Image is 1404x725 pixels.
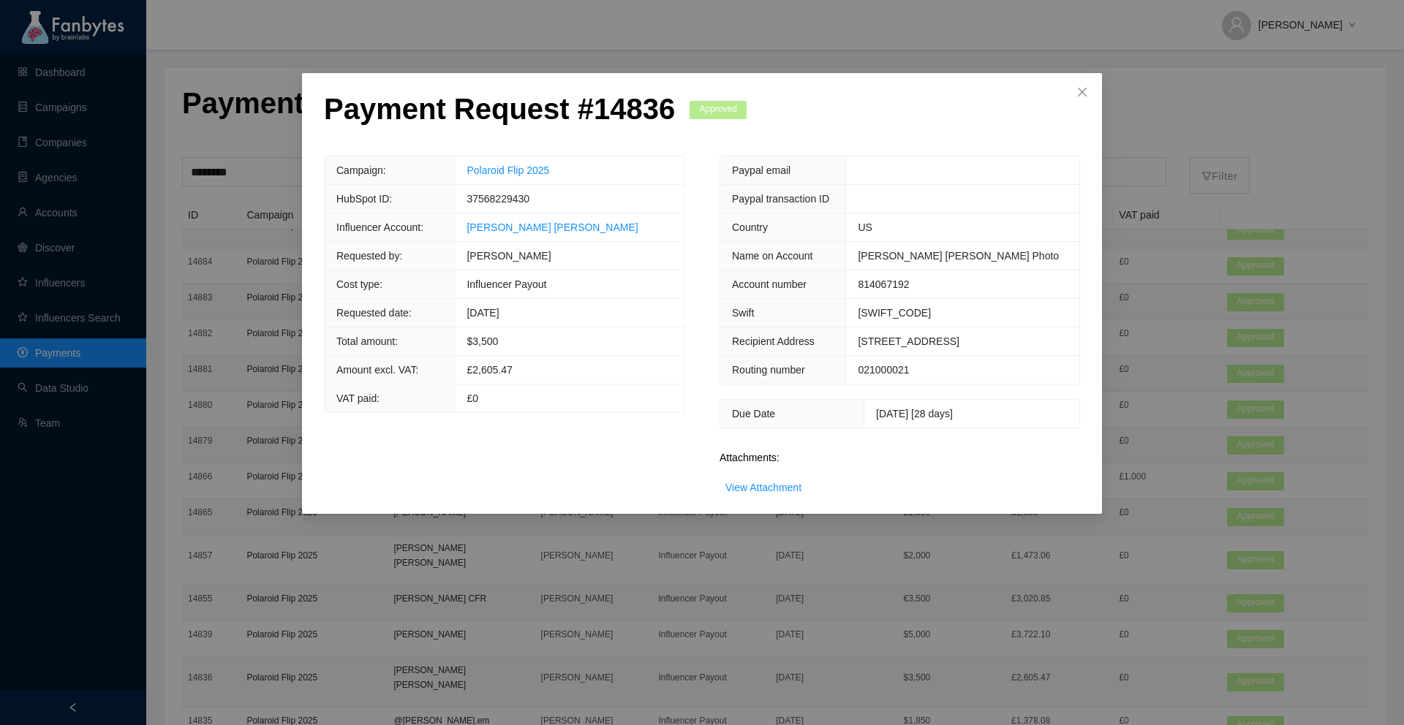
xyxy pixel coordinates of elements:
[858,307,931,319] span: [SWIFT_CODE]
[858,278,909,290] span: 814067192
[732,221,768,233] span: Country
[467,193,529,205] span: 37568229430
[690,101,747,119] span: Approved
[732,364,805,376] span: Routing number
[336,193,392,205] span: HubSpot ID:
[467,164,549,176] a: Polaroid Flip 2025
[467,307,499,319] span: [DATE]
[876,408,953,420] span: [DATE] [28 days]
[336,335,398,347] span: Total amount:
[467,364,512,376] span: £2,605.47
[467,335,498,347] span: $ 3,500
[467,250,551,262] span: [PERSON_NAME]
[336,364,418,376] span: Amount excl. VAT:
[732,278,807,290] span: Account number
[336,392,380,404] span: VAT paid:
[725,482,801,493] a: View Attachment
[336,164,386,176] span: Campaign:
[732,335,815,347] span: Recipient Address
[1063,73,1102,113] button: Close
[1076,86,1088,98] span: close
[732,408,775,420] span: Due Date
[858,335,959,347] span: [STREET_ADDRESS]
[324,91,675,126] p: Payment Request # 14836
[336,221,423,233] span: Influencer Account:
[336,250,402,262] span: Requested by:
[467,392,478,404] span: £0
[336,278,382,290] span: Cost type:
[467,221,638,233] a: [PERSON_NAME] [PERSON_NAME]
[732,307,754,319] span: Swift
[858,250,1059,262] span: [PERSON_NAME] [PERSON_NAME] Photo
[732,193,829,205] span: Paypal transaction ID
[732,164,790,176] span: Paypal email
[858,221,872,233] span: US
[467,278,546,290] span: Influencer Payout
[858,364,909,376] span: 021000021
[336,307,412,319] span: Requested date:
[732,250,813,262] span: Name on Account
